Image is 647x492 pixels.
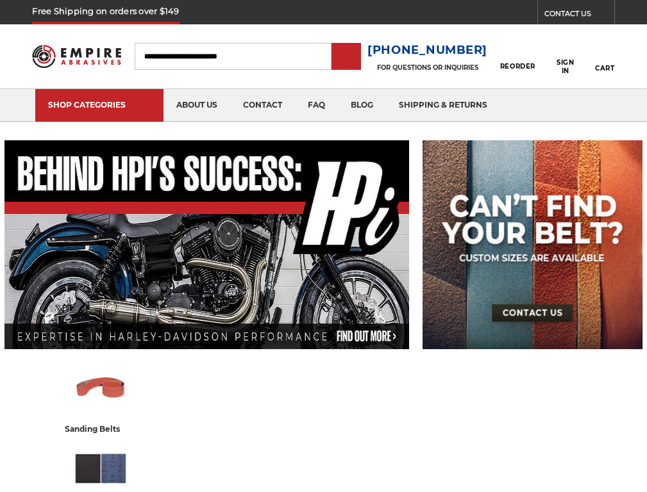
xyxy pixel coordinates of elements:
[21,361,181,436] a: sanding belts
[552,58,578,75] span: Sign In
[595,64,614,72] span: Cart
[333,44,359,70] input: Submit
[164,89,230,122] a: about us
[48,100,151,110] div: SHOP CATEGORIES
[500,62,535,70] span: Reorder
[367,63,487,72] p: FOR QUESTIONS OR INQUIRIES
[72,361,129,416] img: Sanding Belts
[4,140,409,349] img: Banner for an interview featuring Horsepower Inc who makes Harley performance upgrades featured o...
[423,140,643,349] img: promo banner for custom belts.
[338,89,386,122] a: blog
[295,89,338,122] a: faq
[544,6,614,24] a: CONTACT US
[386,89,500,122] a: shipping & returns
[500,42,535,70] a: Reorder
[367,41,487,60] a: [PHONE_NUMBER]
[32,39,121,74] img: Empire Abrasives
[230,89,295,122] a: contact
[35,89,164,122] a: SHOP CATEGORIES
[65,422,137,436] div: sanding belts
[595,38,614,74] a: Cart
